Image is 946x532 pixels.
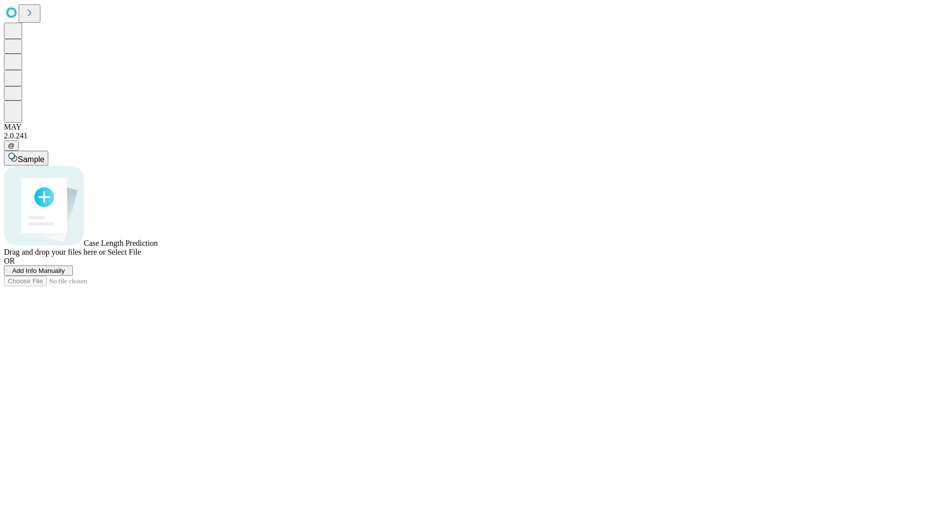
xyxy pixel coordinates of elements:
span: Sample [18,155,44,164]
span: Drag and drop your files here or [4,248,105,256]
button: Sample [4,151,48,166]
span: Add Info Manually [12,267,65,274]
button: @ [4,140,19,151]
button: Add Info Manually [4,266,73,276]
span: Case Length Prediction [84,239,158,247]
div: 2.0.241 [4,132,942,140]
span: @ [8,142,15,149]
span: OR [4,257,15,265]
div: MAY [4,123,942,132]
span: Select File [107,248,141,256]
